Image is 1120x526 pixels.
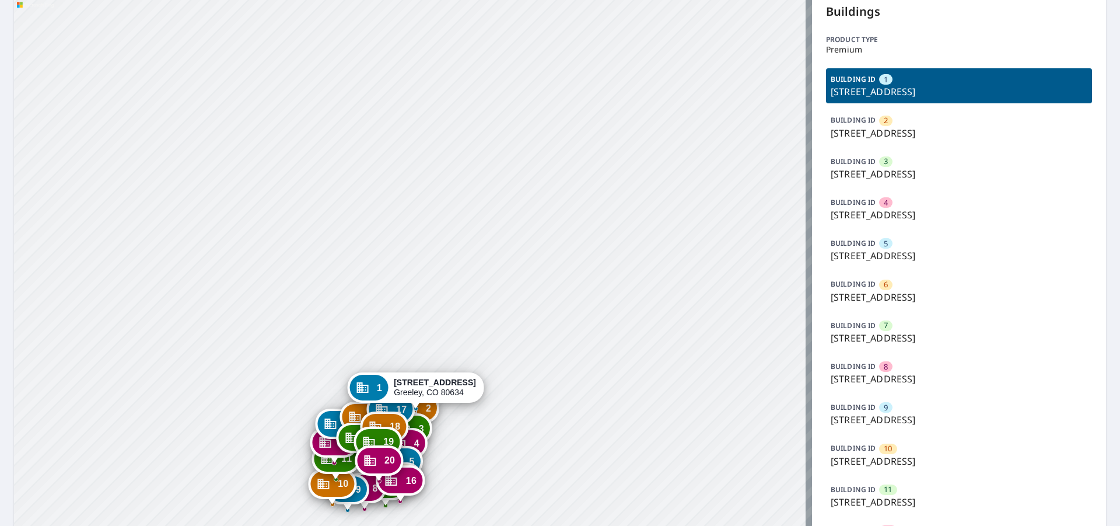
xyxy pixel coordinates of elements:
span: 7 [884,320,888,331]
span: 9 [884,402,888,413]
p: [STREET_ADDRESS] [831,413,1087,427]
div: Greeley, CO 80634 [394,378,476,398]
span: 11 [884,484,892,495]
p: [STREET_ADDRESS] [831,331,1087,345]
div: Dropped pin, building 18, Commercial property, 3950 W 12th St Greeley, CO 80634 [360,412,408,448]
p: [STREET_ADDRESS] [831,85,1087,99]
p: BUILDING ID [831,402,876,412]
span: 3 [419,424,424,433]
span: 4 [884,197,888,208]
p: Premium [826,45,1092,54]
div: Dropped pin, building 2, Commercial property, 3950 W 12th St Greeley, CO 80634 [396,393,439,429]
p: BUILDING ID [831,197,876,207]
p: BUILDING ID [831,238,876,248]
span: 10 [884,443,892,454]
span: 1 [884,74,888,85]
p: BUILDING ID [831,485,876,494]
p: Product type [826,34,1092,45]
div: Dropped pin, building 16, Commercial property, 3950 W 12th St Greeley, CO 80634 [376,465,425,501]
p: BUILDING ID [831,279,876,289]
div: Dropped pin, building 20, Commercial property, 3950 W 12th St Greeley, CO 80634 [355,445,403,482]
span: 2 [884,115,888,126]
p: BUILDING ID [831,443,876,453]
p: Buildings [826,3,1092,20]
p: [STREET_ADDRESS] [831,454,1087,468]
span: 2 [426,404,431,413]
span: 17 [396,405,407,414]
div: Dropped pin, building 1, Commercial property, 3950 W 12th St Greeley, CO 80634 [347,372,484,409]
span: 1 [377,384,382,392]
p: BUILDING ID [831,74,876,84]
p: [STREET_ADDRESS] [831,372,1087,386]
div: Dropped pin, building 13, Commercial property, 3950 W 12th St Greeley, CO 80634 [315,409,363,445]
div: Dropped pin, building 12, Commercial property, 3950 W 12th St Greeley, CO 80634 [310,427,359,464]
p: BUILDING ID [831,361,876,371]
p: BUILDING ID [831,115,876,125]
span: 5 [409,457,414,466]
span: 9 [356,485,361,494]
p: [STREET_ADDRESS] [831,495,1087,509]
p: [STREET_ADDRESS] [831,126,1087,140]
p: [STREET_ADDRESS] [831,290,1087,304]
span: 5 [884,238,888,249]
strong: [STREET_ADDRESS] [394,378,476,387]
span: 16 [406,476,416,485]
p: BUILDING ID [831,156,876,166]
span: 3 [884,156,888,167]
span: 11 [341,454,352,463]
span: 18 [390,422,400,431]
span: 4 [414,439,419,448]
div: Dropped pin, building 15, Commercial property, 3950 W 12th St Greeley, CO 80634 [337,423,385,459]
span: 10 [338,479,348,488]
p: [STREET_ADDRESS] [831,167,1087,181]
p: [STREET_ADDRESS] [831,249,1087,263]
span: 19 [383,437,394,446]
span: 8 [884,361,888,372]
div: Dropped pin, building 19, Commercial property, 3950 W 12th St Greeley, CO 80634 [353,427,402,463]
span: 8 [373,484,378,493]
span: 6 [884,279,888,290]
p: BUILDING ID [831,321,876,330]
div: Dropped pin, building 14, Commercial property, 3950 W 12th St Greeley, CO 80634 [339,402,388,438]
div: Dropped pin, building 10, Commercial property, 3950 W 12th St Greeley, CO 80634 [308,469,356,505]
span: 20 [384,456,395,465]
p: [STREET_ADDRESS] [831,208,1087,222]
div: Dropped pin, building 17, Commercial property, 3950 W 12th St Greeley, CO 80634 [366,394,415,430]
